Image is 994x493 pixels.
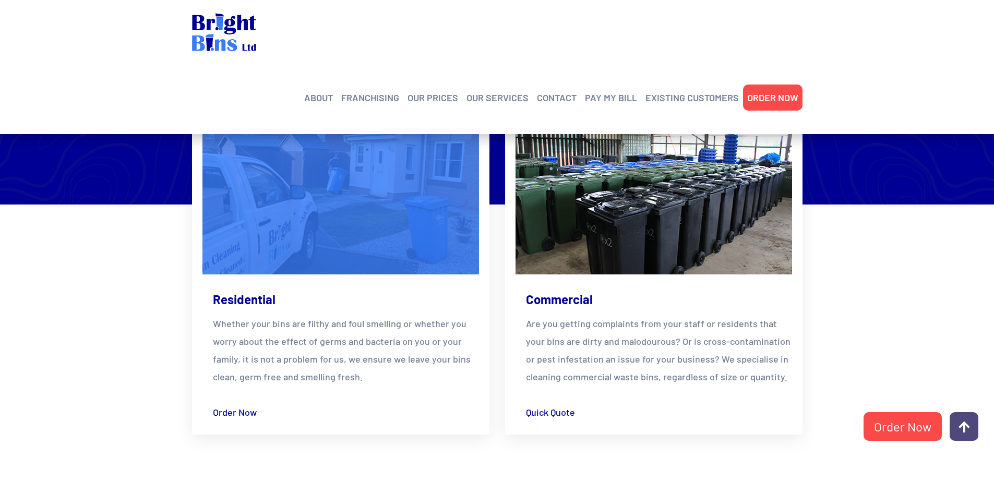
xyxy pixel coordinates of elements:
[747,90,798,105] a: ORDER NOW
[213,403,257,421] a: Order Now
[466,90,529,105] a: OUR SERVICES
[864,412,942,441] a: Order Now
[213,291,276,308] a: Residential
[304,90,333,105] a: ABOUT
[341,90,399,105] a: FRANCHISING
[537,90,577,105] a: CONTACT
[526,315,792,386] p: Are you getting complaints from your staff or residents that your bins are dirty and malodourous?...
[585,90,637,105] a: PAY MY BILL
[526,291,593,308] a: Commercial
[645,90,739,105] a: EXISTING CUSTOMERS
[526,403,575,421] a: Quick Quote
[408,90,458,105] a: OUR PRICES
[213,315,479,386] p: Whether your bins are filthy and foul smelling or whether you worry about the effect of germs and...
